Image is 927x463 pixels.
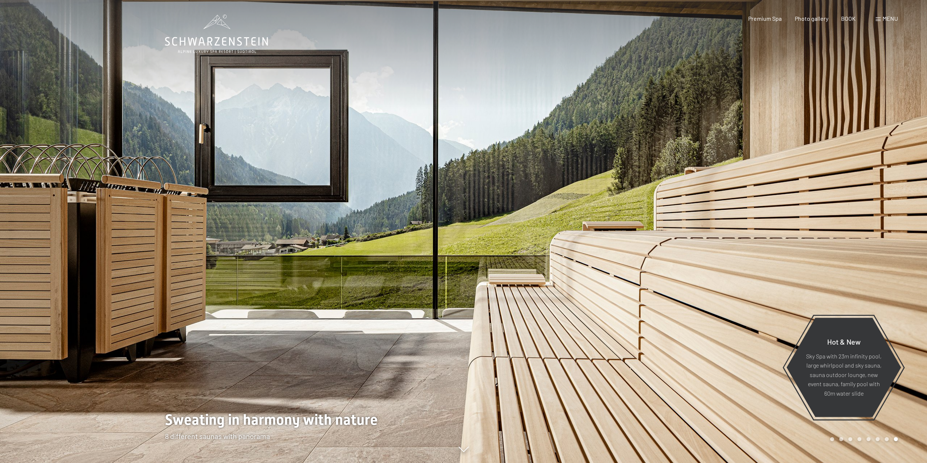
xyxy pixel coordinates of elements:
div: Carousel Page 8 (Current Slide) [894,437,898,441]
font: Sky Spa with 23m infinity pool, large whirlpool and sky sauna, sauna outdoor lounge, new event sa... [806,352,881,396]
font: Hot & New [827,337,861,346]
a: BOOK [841,15,856,22]
div: Carousel Page 3 [848,437,852,441]
div: Carousel Page 7 [885,437,889,441]
a: Photo gallery [795,15,828,22]
div: Carousel Pagination [828,437,898,441]
a: Hot & New Sky Spa with 23m infinity pool, large whirlpool and sky sauna, sauna outdoor lounge, ne... [786,317,902,417]
div: Carousel Page 4 [857,437,861,441]
a: Premium Spa [748,15,782,22]
div: Carousel Page 5 [867,437,871,441]
div: Carousel Page 2 [839,437,843,441]
div: Carousel Page 1 [830,437,834,441]
font: menu [883,15,898,22]
div: Carousel Page 6 [876,437,880,441]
